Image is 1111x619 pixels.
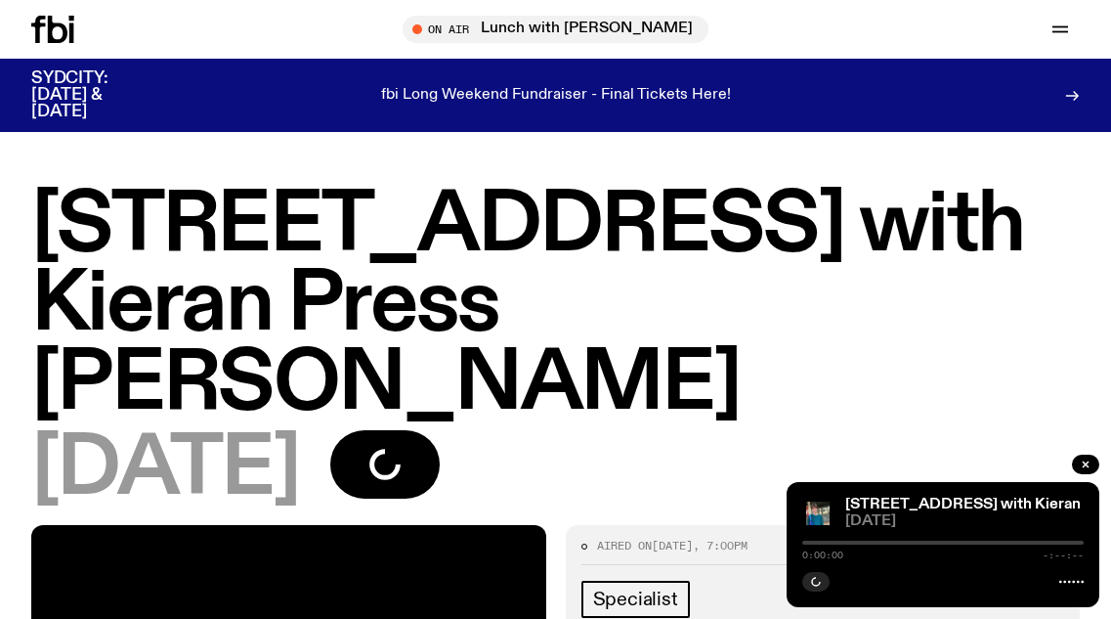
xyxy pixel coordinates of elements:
[593,589,678,610] span: Specialist
[802,551,843,560] span: 0:00:00
[652,538,693,553] span: [DATE]
[693,538,748,553] span: , 7:00pm
[1043,551,1084,560] span: -:--:--
[845,514,1084,529] span: [DATE]
[581,581,690,618] a: Specialist
[597,538,652,553] span: Aired on
[403,16,708,43] button: On AirLunch with [PERSON_NAME]
[381,87,731,105] p: fbi Long Weekend Fundraiser - Final Tickets Here!
[31,70,156,120] h3: SYDCITY: [DATE] & [DATE]
[31,187,1080,424] h1: [STREET_ADDRESS] with Kieran Press [PERSON_NAME]
[31,430,299,509] span: [DATE]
